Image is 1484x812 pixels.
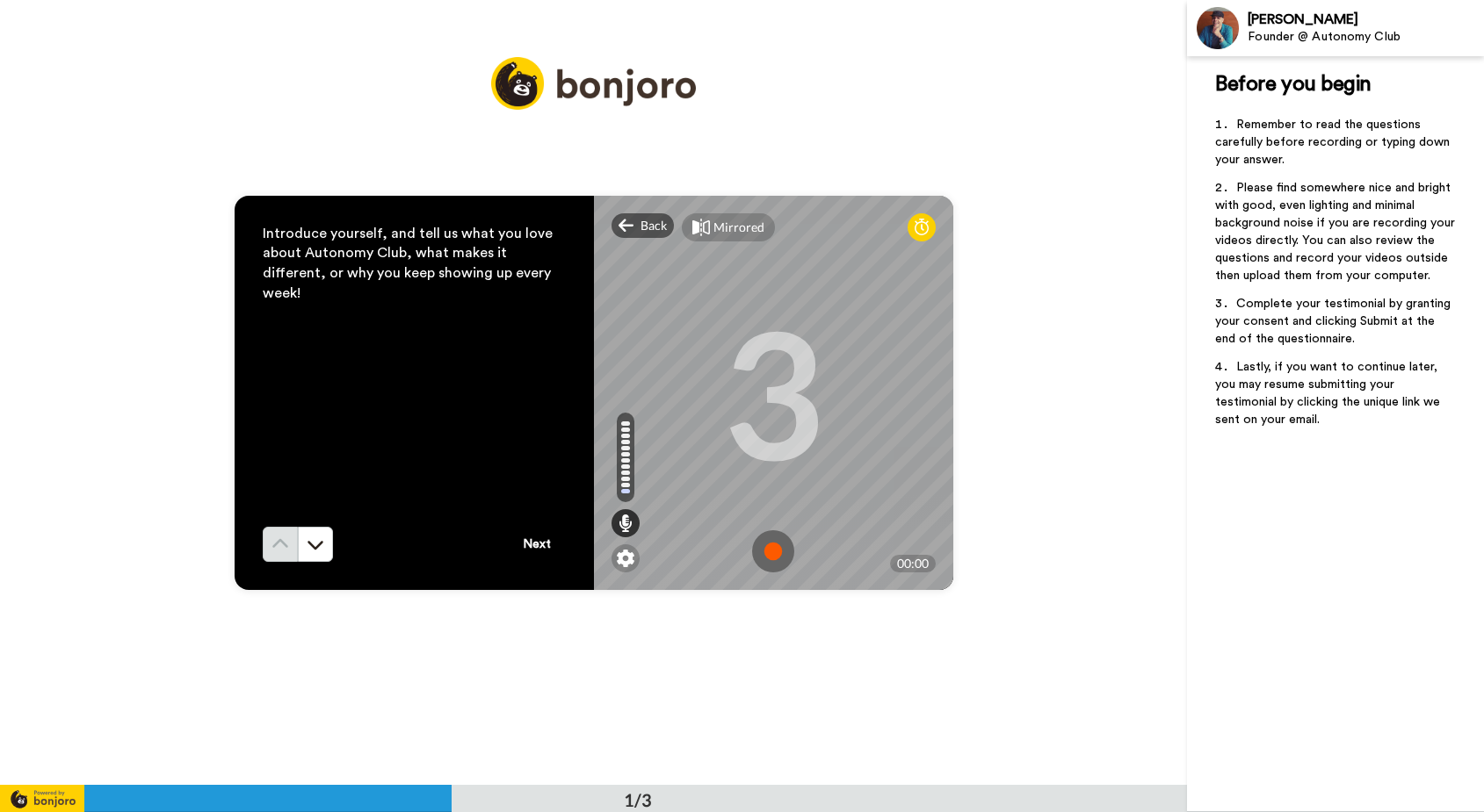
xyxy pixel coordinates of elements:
[1248,11,1483,28] div: [PERSON_NAME]
[1215,182,1459,282] span: Please find somewhere nice and bright with good, even lighting and minimal background noise if yo...
[890,555,936,572] div: 00:00
[722,327,824,458] div: 3
[1215,361,1444,426] span: Lastly, if you want to continue later, you may resume submitting your testimonial by clicking the...
[1248,30,1483,45] div: Founder @ Autonomy Club
[1215,74,1371,95] span: Before you begin
[508,527,566,562] button: Next
[263,226,556,301] span: Introduce yourself, and tell us what you love about Autonomy Club, what makes it different, or wh...
[1215,119,1453,166] span: Remember to read the questions carefully before recording or typing down your answer.
[641,217,667,234] span: Back
[752,530,794,572] img: ic_record_start.svg
[1215,298,1454,345] span: Complete your testimonial by granting your consent and clicking Submit at the end of the question...
[612,213,675,238] div: Back
[596,787,680,812] div: 1/3
[713,219,764,236] div: Mirrored
[617,550,634,567] img: ic_gear.svg
[1197,7,1239,49] img: Profile Image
